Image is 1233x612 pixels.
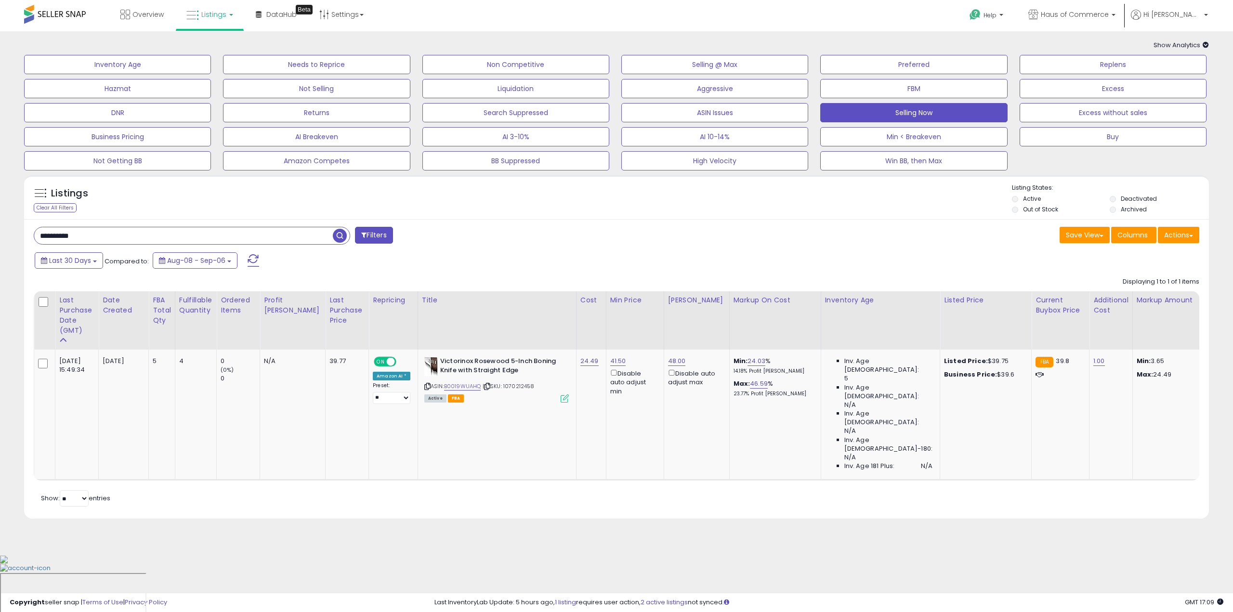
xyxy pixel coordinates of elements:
span: Aug-08 - Sep-06 [167,256,225,265]
p: Listing States: [1012,183,1209,193]
div: 0 [221,374,260,383]
a: 46.59 [750,379,768,389]
button: Actions [1158,227,1199,243]
div: 4 [179,357,209,365]
button: Search Suppressed [422,103,609,122]
th: The percentage added to the cost of goods (COGS) that forms the calculator for Min & Max prices. [729,291,821,350]
div: Additional Cost [1093,295,1128,315]
span: Haus of Commerce [1041,10,1109,19]
div: [DATE] [103,357,141,365]
span: N/A [844,401,856,409]
div: ASIN: [424,357,569,402]
button: Aug-08 - Sep-06 [153,252,237,269]
div: Ordered Items [221,295,256,315]
button: Hazmat [24,79,211,98]
p: 24.49 [1137,370,1217,379]
strong: Min: [1137,356,1151,365]
div: 39.77 [329,357,361,365]
button: Buy [1020,127,1207,146]
button: Amazon Competes [223,151,410,170]
b: Listed Price: [944,356,988,365]
span: N/A [844,427,856,435]
label: Active [1023,195,1041,203]
a: 24.03 [748,356,765,366]
span: Show Analytics [1154,40,1209,50]
div: Displaying 1 to 1 of 1 items [1123,277,1199,286]
div: 0 [221,357,260,365]
button: BB Suppressed [422,151,609,170]
span: All listings currently available for purchase on Amazon [424,394,446,403]
small: FBA [1036,357,1053,367]
b: Business Price: [944,370,997,379]
span: Show: entries [41,494,110,503]
div: Inventory Age [825,295,936,305]
div: Cost [580,295,602,305]
div: Current Buybox Price [1036,295,1085,315]
span: Inv. Age [DEMOGRAPHIC_DATA]: [844,383,932,401]
b: Victorinox Rosewood 5-Inch Boning Knife with Straight Edge [440,357,557,377]
label: Deactivated [1121,195,1157,203]
button: Excess [1020,79,1207,98]
a: B0019WUAHQ [444,382,481,391]
div: $39.6 [944,370,1024,379]
div: Title [422,295,572,305]
div: % [734,379,813,397]
a: 1.00 [1093,356,1105,366]
button: Business Pricing [24,127,211,146]
button: Win BB, then Max [820,151,1007,170]
div: Clear All Filters [34,203,77,212]
p: 14.18% Profit [PERSON_NAME] [734,368,813,375]
span: 5 [844,374,848,383]
span: Help [984,11,997,19]
div: Fulfillable Quantity [179,295,212,315]
strong: Max: [1137,370,1154,379]
button: Inventory Age [24,55,211,74]
div: Tooltip anchor [296,5,313,14]
div: Profit [PERSON_NAME] [264,295,321,315]
button: Last 30 Days [35,252,103,269]
div: Markup Amount [1137,295,1220,305]
button: Liquidation [422,79,609,98]
button: ASIN Issues [621,103,808,122]
p: 3.65 [1137,357,1217,365]
button: Aggressive [621,79,808,98]
label: Out of Stock [1023,205,1058,213]
p: 23.77% Profit [PERSON_NAME] [734,391,813,397]
button: Preferred [820,55,1007,74]
button: Excess without sales [1020,103,1207,122]
a: 41.50 [610,356,626,366]
div: [PERSON_NAME] [668,295,725,305]
div: Markup on Cost [734,295,817,305]
span: Compared to: [105,257,149,266]
div: Disable auto adjust max [668,368,722,387]
button: Not Getting BB [24,151,211,170]
span: Columns [1117,230,1148,240]
button: AI 3-10% [422,127,609,146]
span: Inv. Age [DEMOGRAPHIC_DATA]: [844,409,932,427]
div: Date Created [103,295,144,315]
span: Inv. Age 181 Plus: [844,462,895,470]
button: Non Competitive [422,55,609,74]
span: FBA [448,394,464,403]
button: AI Breakeven [223,127,410,146]
span: N/A [844,453,856,462]
div: [DATE] 15:49:34 [59,357,91,374]
button: Save View [1060,227,1110,243]
a: Help [962,1,1013,31]
span: Last 30 Days [49,256,91,265]
span: Inv. Age [DEMOGRAPHIC_DATA]-180: [844,436,932,453]
span: DataHub [266,10,297,19]
div: Last Purchase Date (GMT) [59,295,94,336]
div: Min Price [610,295,660,305]
span: Hi [PERSON_NAME] [1143,10,1201,19]
span: | SKU: 1070212458 [483,382,535,390]
div: Preset: [373,382,410,404]
button: Needs to Reprice [223,55,410,74]
i: Get Help [969,9,981,21]
span: Inv. Age [DEMOGRAPHIC_DATA]: [844,357,932,374]
b: Max: [734,379,750,388]
button: DNR [24,103,211,122]
span: Listings [201,10,226,19]
div: N/A [264,357,318,365]
div: Last Purchase Price [329,295,365,326]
